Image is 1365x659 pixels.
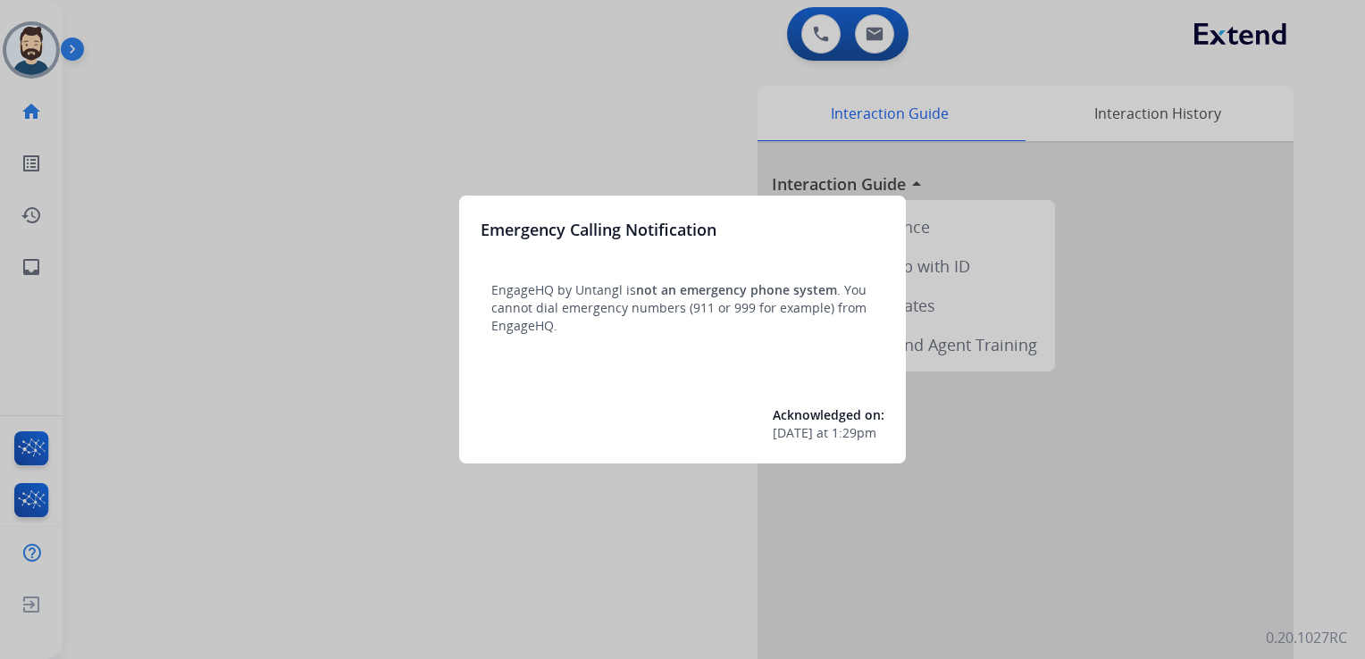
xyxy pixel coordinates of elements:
[832,424,876,442] span: 1:29pm
[491,281,874,335] p: EngageHQ by Untangl is . You cannot dial emergency numbers (911 or 999 for example) from EngageHQ.
[1266,627,1347,648] p: 0.20.1027RC
[773,424,884,442] div: at
[481,217,716,242] h3: Emergency Calling Notification
[636,281,837,298] span: not an emergency phone system
[773,424,813,442] span: [DATE]
[773,406,884,423] span: Acknowledged on:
